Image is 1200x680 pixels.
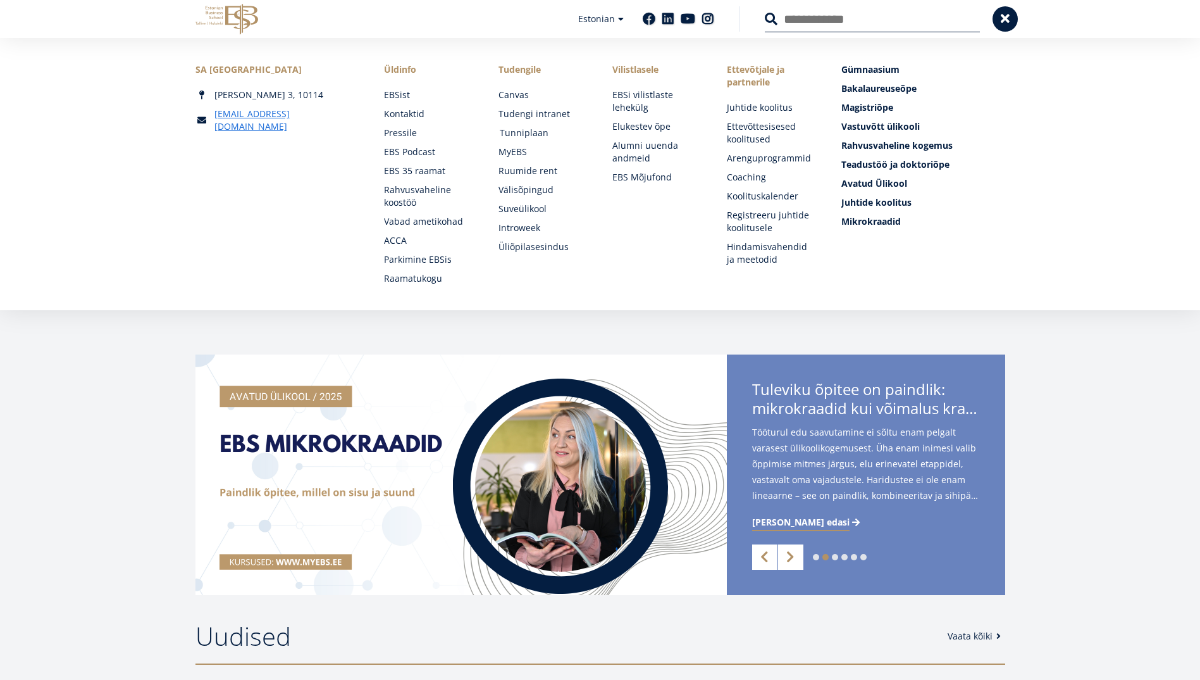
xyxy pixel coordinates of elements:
span: Gümnaasium [841,63,900,75]
a: Instagram [702,13,714,25]
span: Tuleviku õpitee on paindlik: [752,380,980,422]
a: 6 [860,554,867,560]
a: Välisõpingud [498,184,588,196]
a: Juhtide koolitus [841,196,1005,209]
a: Parkimine EBSis [384,253,473,266]
a: EBSi vilistlaste lehekülg [612,89,702,114]
img: a [195,355,727,595]
a: Magistriõpe [841,101,1005,114]
a: Raamatukogu [384,272,473,285]
a: Kontaktid [384,108,473,120]
a: ACCA [384,234,473,247]
a: [PERSON_NAME] edasi [752,516,862,529]
a: Registreeru juhtide koolitusele [727,209,816,234]
a: 4 [841,554,848,560]
a: Bakalaureuseõpe [841,82,1005,95]
span: Bakalaureuseõpe [841,82,917,94]
span: lineaarne – see on paindlik, kombineeritav ja sihipärane. Just selles suunas liigub ka Estonian B... [752,488,980,503]
a: Pressile [384,127,473,139]
a: MyEBS [498,146,588,158]
a: Suveülikool [498,203,588,215]
span: Vastuvõtt ülikooli [841,120,920,132]
a: 1 [813,554,819,560]
span: Ettevõtjale ja partnerile [727,63,816,89]
a: Vabad ametikohad [384,215,473,228]
span: Avatud Ülikool [841,177,907,189]
a: Youtube [681,13,695,25]
a: Linkedin [662,13,674,25]
a: Introweek [498,222,588,234]
a: Juhtide koolitus [727,101,816,114]
span: Vilistlasele [612,63,702,76]
a: Tunniplaan [500,127,589,139]
a: 2 [822,554,829,560]
a: Vastuvõtt ülikooli [841,120,1005,133]
a: Next [778,545,803,570]
span: [PERSON_NAME] edasi [752,516,850,529]
a: Üliõpilasesindus [498,241,588,253]
span: Tööturul edu saavutamine ei sõltu enam pelgalt varasest ülikoolikogemusest. Üha enam inimesi vali... [752,424,980,508]
h2: Uudised [195,620,935,652]
a: Facebook [643,13,655,25]
a: Previous [752,545,777,570]
a: [EMAIL_ADDRESS][DOMAIN_NAME] [214,108,359,133]
a: Alumni uuenda andmeid [612,139,702,165]
a: Tudengi intranet [498,108,588,120]
a: Arenguprogrammid [727,152,816,165]
a: EBS 35 raamat [384,165,473,177]
a: EBS Podcast [384,146,473,158]
a: Rahvusvaheline koostöö [384,184,473,209]
span: Mikrokraadid [841,215,901,227]
a: EBS Mõjufond [612,171,702,184]
span: mikrokraadid kui võimalus kraadini jõudmiseks [752,399,980,418]
a: Mikrokraadid [841,215,1005,228]
a: EBSist [384,89,473,101]
span: Üldinfo [384,63,473,76]
a: Canvas [498,89,588,101]
a: Coaching [727,171,816,184]
a: Avatud Ülikool [841,177,1005,190]
span: Rahvusvaheline kogemus [841,139,953,151]
div: [PERSON_NAME] 3, 10114 [195,89,359,101]
a: Koolituskalender [727,190,816,203]
a: Rahvusvaheline kogemus [841,139,1005,152]
a: Vaata kõiki [948,630,1005,643]
a: Elukestev õpe [612,120,702,133]
a: Teadustöö ja doktoriõpe [841,158,1005,171]
a: Ruumide rent [498,165,588,177]
a: Gümnaasium [841,63,1005,76]
span: Juhtide koolitus [841,196,912,208]
div: SA [GEOGRAPHIC_DATA] [195,63,359,76]
a: Hindamisvahendid ja meetodid [727,241,816,266]
a: 3 [832,554,838,560]
a: Ettevõttesisesed koolitused [727,120,816,146]
span: Magistriõpe [841,101,893,113]
a: 5 [851,554,857,560]
a: Tudengile [498,63,588,76]
span: Teadustöö ja doktoriõpe [841,158,949,170]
